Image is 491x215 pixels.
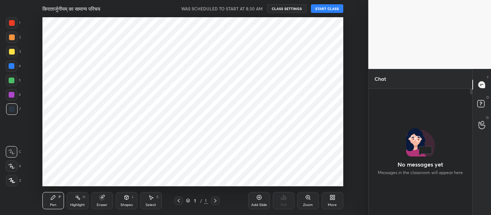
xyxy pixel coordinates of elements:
[267,4,307,13] button: CLASS SETTINGS
[6,32,21,43] div: 2
[6,175,21,186] div: Z
[487,75,489,80] p: T
[181,5,263,12] h5: WAS SCHEDULED TO START AT 8:30 AM
[192,198,199,203] div: 1
[369,69,392,88] p: Chat
[70,203,85,207] div: Highlight
[486,95,489,100] p: D
[6,46,21,57] div: 3
[156,195,159,199] div: S
[6,17,20,29] div: 1
[132,195,134,199] div: L
[200,198,202,203] div: /
[59,195,61,199] div: P
[311,4,343,13] button: START CLASS
[6,146,21,158] div: C
[486,115,489,120] p: G
[6,89,21,101] div: 6
[303,203,313,207] div: Zoom
[6,60,21,72] div: 4
[6,75,21,86] div: 5
[50,203,56,207] div: Pen
[328,203,337,207] div: More
[6,160,21,172] div: X
[83,195,85,199] div: H
[97,203,107,207] div: Eraser
[42,5,100,12] h4: किरातार्जुनीयम् का सामान्य परिचय
[146,203,156,207] div: Select
[120,203,133,207] div: Shapes
[6,103,21,115] div: 7
[204,197,208,204] div: 1
[251,203,267,207] div: Add Slide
